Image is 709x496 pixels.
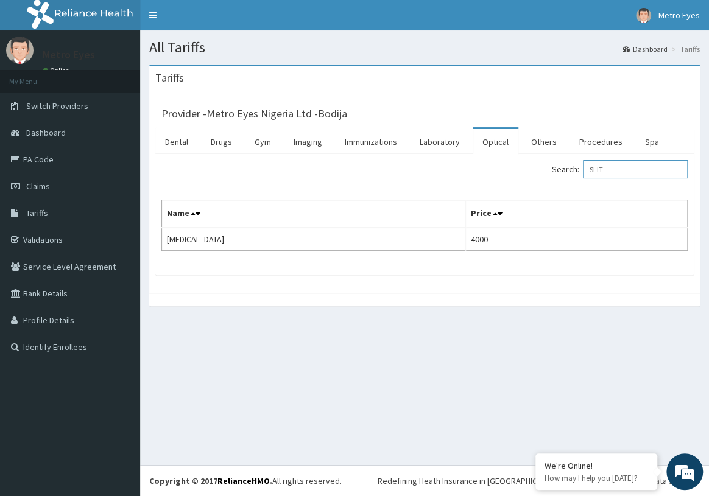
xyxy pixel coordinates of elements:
[63,68,205,84] div: Chat with us now
[162,228,466,251] td: [MEDICAL_DATA]
[545,460,648,471] div: We're Online!
[635,129,669,155] a: Spa
[26,181,50,192] span: Claims
[669,44,700,54] li: Tariffs
[43,49,95,60] p: Metro Eyes
[636,8,651,23] img: User Image
[335,129,407,155] a: Immunizations
[217,475,270,486] a: RelianceHMO
[623,44,668,54] a: Dashboard
[26,208,48,218] span: Tariffs
[6,37,34,64] img: User Image
[378,475,700,487] div: Redefining Heath Insurance in [GEOGRAPHIC_DATA] using Telemedicine and Data Science!
[6,332,232,375] textarea: Type your message and hit 'Enter'
[410,129,470,155] a: Laboratory
[545,473,648,483] p: How may I help you today?
[71,153,168,276] span: We're online!
[155,72,184,83] h3: Tariffs
[245,129,281,155] a: Gym
[155,129,198,155] a: Dental
[583,160,688,178] input: Search:
[23,61,49,91] img: d_794563401_company_1708531726252_794563401
[140,465,709,496] footer: All rights reserved.
[149,40,700,55] h1: All Tariffs
[201,129,242,155] a: Drugs
[521,129,566,155] a: Others
[149,475,272,486] strong: Copyright © 2017 .
[658,10,700,21] span: Metro Eyes
[570,129,632,155] a: Procedures
[465,200,687,228] th: Price
[473,129,518,155] a: Optical
[552,160,688,178] label: Search:
[465,228,687,251] td: 4000
[161,108,347,119] h3: Provider - Metro Eyes Nigeria Ltd -Bodija
[26,100,88,111] span: Switch Providers
[200,6,229,35] div: Minimize live chat window
[284,129,332,155] a: Imaging
[43,66,72,75] a: Online
[26,127,66,138] span: Dashboard
[162,200,466,228] th: Name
